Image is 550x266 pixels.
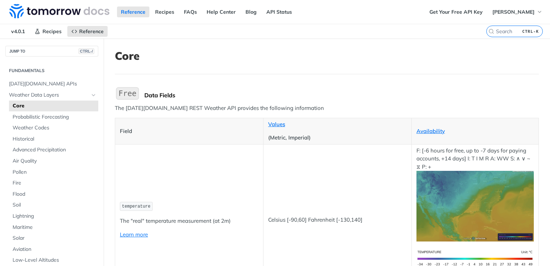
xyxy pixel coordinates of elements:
a: FAQs [180,6,201,17]
a: Low-Level Altitudes [9,255,98,266]
a: Weather Codes [9,123,98,133]
a: Historical [9,134,98,145]
a: Values [268,121,285,128]
span: [PERSON_NAME] [492,9,535,15]
button: JUMP TOCTRL-/ [5,46,98,57]
a: Blog [242,6,261,17]
span: Core [13,102,96,110]
p: The [DATE][DOMAIN_NAME] REST Weather API provides the following information [115,104,539,112]
span: Historical [13,136,96,143]
a: Aviation [9,244,98,255]
a: Maritime [9,222,98,233]
a: Recipes [31,26,66,37]
div: Data Fields [144,92,539,99]
a: Weather Data LayersHide subpages for Weather Data Layers [5,90,98,101]
p: Field [120,127,258,136]
a: Learn more [120,231,148,238]
span: [DATE][DOMAIN_NAME] APIs [9,80,96,88]
span: Flood [13,191,96,198]
span: v4.0.1 [7,26,29,37]
span: Pollen [13,169,96,176]
button: [PERSON_NAME] [488,6,546,17]
a: Soil [9,200,98,210]
a: Advanced Precipitation [9,145,98,155]
a: Lightning [9,211,98,222]
a: Probabilistic Forecasting [9,112,98,123]
a: Help Center [203,6,240,17]
a: Recipes [151,6,178,17]
a: Get Your Free API Key [425,6,487,17]
p: Celsius [-90,60] Fahrenheit [-130,140] [268,216,407,224]
span: Aviation [13,246,96,253]
svg: Search [488,28,494,34]
span: temperature [122,204,150,209]
a: Availability [416,128,445,134]
span: Low-Level Altitudes [13,257,96,264]
p: F: [-6 hours for free, up to -7 days for paying accounts, +14 days] I: T I M R A: WW S: ∧ ∨ ~ ⧖ P: + [416,147,534,241]
span: Soil [13,201,96,209]
span: Fire [13,179,96,187]
a: [DATE][DOMAIN_NAME] APIs [5,79,98,89]
span: Expand image [416,202,534,209]
a: Flood [9,189,98,200]
span: Advanced Precipitation [13,146,96,154]
span: Reference [79,28,104,35]
kbd: CTRL-K [520,28,541,35]
span: Probabilistic Forecasting [13,114,96,121]
span: Maritime [13,224,96,231]
a: Air Quality [9,156,98,167]
p: The "real" temperature measurement (at 2m) [120,217,258,225]
span: Weather Data Layers [9,92,89,99]
img: Tomorrow.io Weather API Docs [9,4,109,18]
button: Hide subpages for Weather Data Layers [91,92,96,98]
a: Pollen [9,167,98,178]
h1: Core [115,49,539,62]
a: Reference [117,6,149,17]
span: Solar [13,235,96,242]
a: Solar [9,233,98,244]
a: Core [9,101,98,111]
h2: Fundamentals [5,67,98,74]
span: Weather Codes [13,124,96,132]
a: Reference [67,26,108,37]
a: Fire [9,178,98,189]
span: Lightning [13,213,96,220]
span: Recipes [42,28,62,35]
span: Air Quality [13,158,96,165]
span: CTRL-/ [78,48,94,54]
p: (Metric, Imperial) [268,134,407,142]
a: API Status [262,6,296,17]
span: Expand image [416,254,534,261]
